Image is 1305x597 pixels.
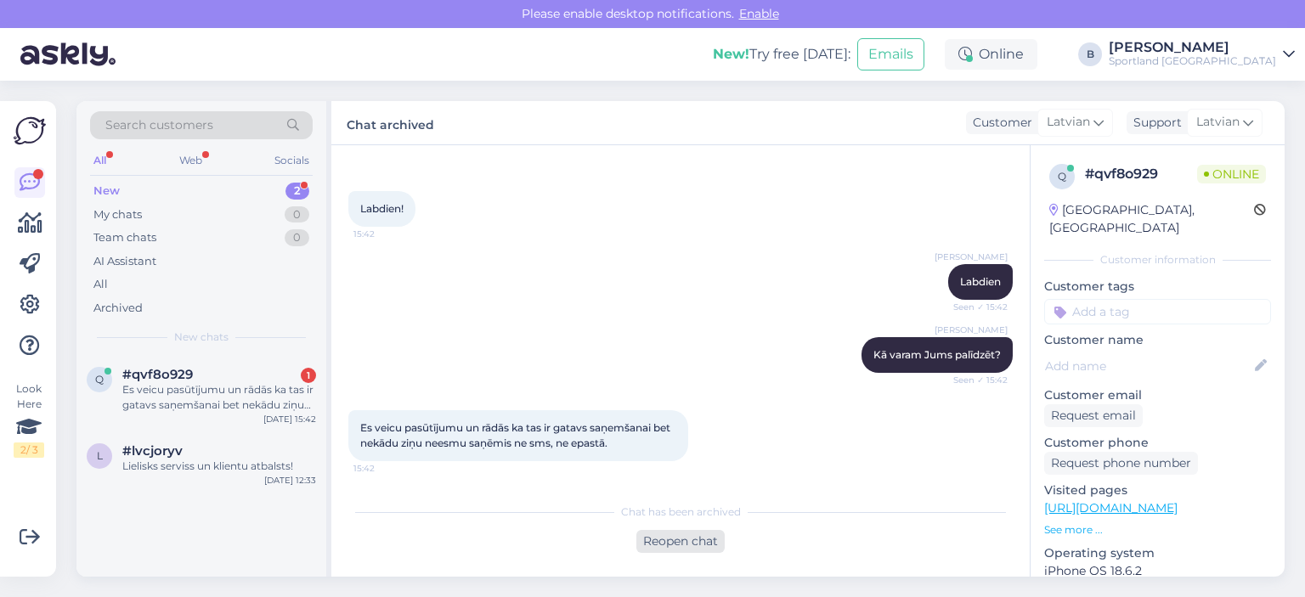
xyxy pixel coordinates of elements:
[1109,54,1276,68] div: Sportland [GEOGRAPHIC_DATA]
[285,206,309,223] div: 0
[1049,201,1254,237] div: [GEOGRAPHIC_DATA], [GEOGRAPHIC_DATA]
[873,348,1001,361] span: Kā varam Jums palīdzēt?
[1085,164,1197,184] div: # qvf8o929
[1109,41,1276,54] div: [PERSON_NAME]
[944,301,1008,313] span: Seen ✓ 15:42
[621,504,741,520] span: Chat has been archived
[14,381,44,458] div: Look Here
[93,300,143,317] div: Archived
[1044,562,1271,580] p: iPhone OS 18.6.2
[960,275,1001,288] span: Labdien
[353,462,417,475] span: 15:42
[122,443,183,459] span: #lvcjoryv
[1196,113,1240,132] span: Latvian
[935,324,1008,336] span: [PERSON_NAME]
[1044,522,1271,538] p: See more ...
[1047,113,1090,132] span: Latvian
[93,276,108,293] div: All
[122,459,316,474] div: Lielisks serviss un klientu atbalsts!
[285,183,309,200] div: 2
[1045,357,1251,375] input: Add name
[1044,386,1271,404] p: Customer email
[301,368,316,383] div: 1
[264,474,316,487] div: [DATE] 12:33
[734,6,784,21] span: Enable
[1197,165,1266,183] span: Online
[353,228,417,240] span: 15:42
[360,421,673,449] span: Es veicu pasūtījumu un rādās ka tas ir gatavs saņemšanai bet nekādu ziņu neesmu saņēmis ne sms, n...
[1044,544,1271,562] p: Operating system
[1044,452,1198,475] div: Request phone number
[1109,41,1295,68] a: [PERSON_NAME]Sportland [GEOGRAPHIC_DATA]
[122,367,193,382] span: #qvf8o929
[285,229,309,246] div: 0
[1044,482,1271,499] p: Visited pages
[1044,331,1271,349] p: Customer name
[93,253,156,270] div: AI Assistant
[105,116,213,134] span: Search customers
[95,373,104,386] span: q
[945,39,1037,70] div: Online
[1044,252,1271,268] div: Customer information
[1044,278,1271,296] p: Customer tags
[14,442,44,458] div: 2 / 3
[713,44,850,65] div: Try free [DATE]:
[360,202,404,215] span: Labdien!
[713,46,749,62] b: New!
[14,115,46,147] img: Askly Logo
[1044,500,1178,515] a: [URL][DOMAIN_NAME]
[935,251,1008,263] span: [PERSON_NAME]
[857,38,924,70] button: Emails
[944,374,1008,386] span: Seen ✓ 15:42
[1044,404,1143,427] div: Request email
[966,114,1032,132] div: Customer
[176,149,206,172] div: Web
[93,206,142,223] div: My chats
[636,530,725,553] div: Reopen chat
[1058,170,1066,183] span: q
[263,413,316,425] div: [DATE] 15:42
[122,382,316,413] div: Es veicu pasūtījumu un rādās ka tas ir gatavs saņemšanai bet nekādu ziņu neesmu saņēmis ne sms, n...
[1127,114,1182,132] div: Support
[90,149,110,172] div: All
[93,229,156,246] div: Team chats
[347,111,434,134] label: Chat archived
[1044,434,1271,452] p: Customer phone
[271,149,313,172] div: Socials
[1078,42,1102,66] div: B
[1044,299,1271,324] input: Add a tag
[174,329,229,345] span: New chats
[97,449,103,462] span: l
[93,183,120,200] div: New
